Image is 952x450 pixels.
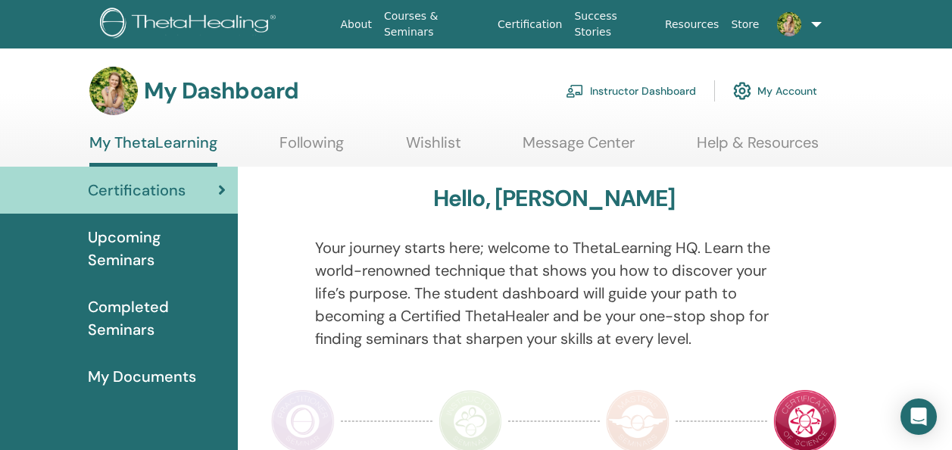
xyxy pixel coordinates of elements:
[315,236,793,350] p: Your journey starts here; welcome to ThetaLearning HQ. Learn the world-renowned technique that sh...
[433,185,676,212] h3: Hello, [PERSON_NAME]
[523,133,635,163] a: Message Center
[697,133,819,163] a: Help & Resources
[725,11,765,39] a: Store
[492,11,568,39] a: Certification
[88,295,226,341] span: Completed Seminars
[88,365,196,388] span: My Documents
[279,133,344,163] a: Following
[568,2,658,46] a: Success Stories
[566,74,696,108] a: Instructor Dashboard
[733,78,751,104] img: cog.svg
[659,11,726,39] a: Resources
[89,133,217,167] a: My ThetaLearning
[100,8,281,42] img: logo.png
[144,77,298,105] h3: My Dashboard
[88,179,186,202] span: Certifications
[777,12,801,36] img: default.jpg
[378,2,492,46] a: Courses & Seminars
[733,74,817,108] a: My Account
[88,226,226,271] span: Upcoming Seminars
[406,133,461,163] a: Wishlist
[89,67,138,115] img: default.jpg
[334,11,377,39] a: About
[566,84,584,98] img: chalkboard-teacher.svg
[900,398,937,435] div: Open Intercom Messenger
